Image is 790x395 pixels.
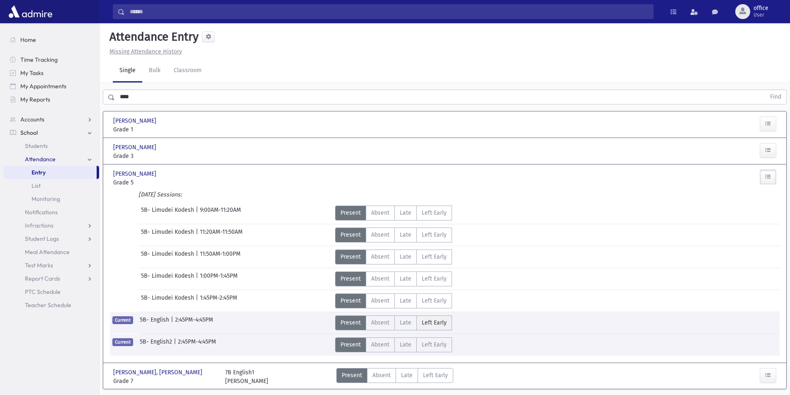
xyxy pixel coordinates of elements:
[113,59,142,82] a: Single
[25,262,53,269] span: Test Marks
[7,3,54,20] img: AdmirePro
[174,337,178,352] span: |
[754,5,768,12] span: office
[125,4,653,19] input: Search
[175,315,213,330] span: 2:45PM-4:45PM
[335,250,452,264] div: AttTypes
[25,301,71,309] span: Teacher Schedule
[340,318,361,327] span: Present
[371,230,389,239] span: Absent
[371,340,389,349] span: Absent
[139,191,182,198] i: [DATE] Sessions:
[400,274,411,283] span: Late
[3,166,97,179] a: Entry
[340,274,361,283] span: Present
[3,219,99,232] a: Infractions
[200,293,237,308] span: 1:45PM-2:45PM
[20,69,44,77] span: My Tasks
[371,252,389,261] span: Absent
[371,274,389,283] span: Absent
[336,368,453,385] div: AttTypes
[3,33,99,46] a: Home
[3,66,99,80] a: My Tasks
[335,271,452,286] div: AttTypes
[3,93,99,106] a: My Reports
[422,318,447,327] span: Left Early
[25,248,70,256] span: Meal Attendance
[113,125,217,134] span: Grade 1
[140,337,174,352] span: 5B- English2
[371,318,389,327] span: Absent
[340,208,361,217] span: Present
[754,12,768,18] span: User
[765,90,786,104] button: Find
[335,315,452,330] div: AttTypes
[400,252,411,261] span: Late
[372,371,391,380] span: Absent
[142,59,167,82] a: Bulk
[3,139,99,153] a: Students
[400,340,411,349] span: Late
[422,296,447,305] span: Left Early
[20,36,36,44] span: Home
[340,296,361,305] span: Present
[25,208,58,216] span: Notifications
[32,195,60,203] span: Monitoring
[32,182,41,189] span: List
[3,192,99,206] a: Monitoring
[113,143,158,152] span: [PERSON_NAME]
[141,206,196,221] span: 5B- Limudei Kodesh
[400,318,411,327] span: Late
[196,228,200,242] span: |
[25,235,59,242] span: Student Logs
[25,155,56,163] span: Attendance
[371,296,389,305] span: Absent
[25,142,48,150] span: Students
[3,298,99,312] a: Teacher Schedule
[3,259,99,272] a: Test Marks
[3,53,99,66] a: Time Tracking
[335,337,452,352] div: AttTypes
[113,377,217,385] span: Grade 7
[340,252,361,261] span: Present
[335,228,452,242] div: AttTypes
[200,206,241,221] span: 9:00AM-11:20AM
[3,80,99,93] a: My Appointments
[196,271,200,286] span: |
[340,230,361,239] span: Present
[423,371,448,380] span: Left Early
[400,230,411,239] span: Late
[400,208,411,217] span: Late
[3,285,99,298] a: PTC Schedule
[113,152,217,160] span: Grade 3
[20,82,66,90] span: My Appointments
[113,116,158,125] span: [PERSON_NAME]
[141,250,196,264] span: 5B- Limudei Kodesh
[3,126,99,139] a: School
[196,250,200,264] span: |
[167,59,208,82] a: Classroom
[225,368,268,385] div: 7B English1 [PERSON_NAME]
[171,315,175,330] span: |
[25,275,60,282] span: Report Cards
[140,315,171,330] span: 5B- English
[371,208,389,217] span: Absent
[3,179,99,192] a: List
[32,169,46,176] span: Entry
[200,271,238,286] span: 1:00PM-1:45PM
[112,338,133,346] span: Current
[106,30,199,44] h5: Attendance Entry
[422,340,447,349] span: Left Early
[3,153,99,166] a: Attendance
[422,274,447,283] span: Left Early
[113,368,204,377] span: [PERSON_NAME], [PERSON_NAME]
[422,252,447,261] span: Left Early
[400,296,411,305] span: Late
[113,178,217,187] span: Grade 5
[342,371,362,380] span: Present
[3,245,99,259] a: Meal Attendance
[200,250,241,264] span: 11:50AM-1:00PM
[25,288,61,296] span: PTC Schedule
[335,293,452,308] div: AttTypes
[3,232,99,245] a: Student Logs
